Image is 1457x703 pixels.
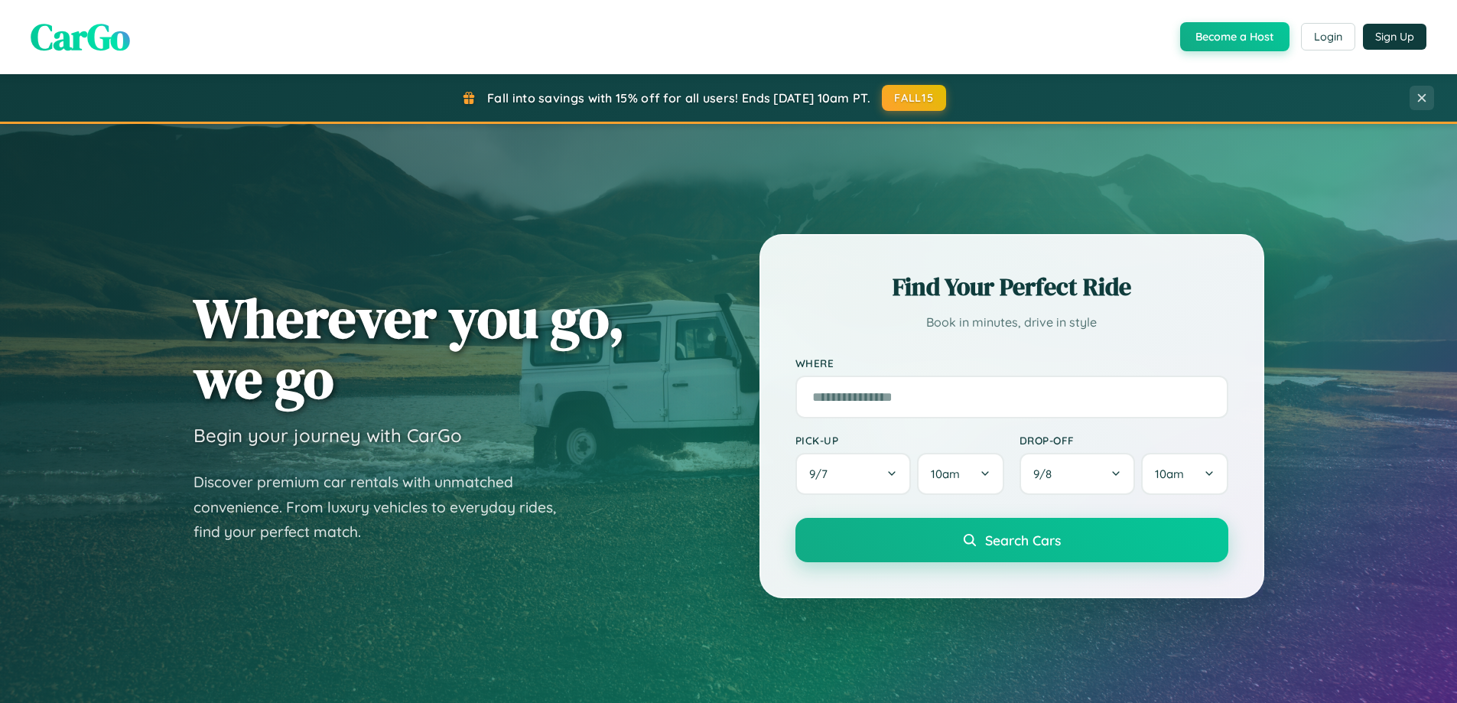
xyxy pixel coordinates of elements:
[795,356,1228,369] label: Where
[1020,453,1136,495] button: 9/8
[809,467,835,481] span: 9 / 7
[194,288,625,408] h1: Wherever you go, we go
[1141,453,1228,495] button: 10am
[985,532,1061,548] span: Search Cars
[1180,22,1290,51] button: Become a Host
[1033,467,1059,481] span: 9 / 8
[1363,24,1426,50] button: Sign Up
[487,90,870,106] span: Fall into savings with 15% off for all users! Ends [DATE] 10am PT.
[795,453,912,495] button: 9/7
[1020,434,1228,447] label: Drop-off
[194,470,576,545] p: Discover premium car rentals with unmatched convenience. From luxury vehicles to everyday rides, ...
[795,518,1228,562] button: Search Cars
[795,434,1004,447] label: Pick-up
[931,467,960,481] span: 10am
[917,453,1003,495] button: 10am
[31,11,130,62] span: CarGo
[1155,467,1184,481] span: 10am
[795,311,1228,334] p: Book in minutes, drive in style
[1301,23,1355,50] button: Login
[194,424,462,447] h3: Begin your journey with CarGo
[795,270,1228,304] h2: Find Your Perfect Ride
[882,85,946,111] button: FALL15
